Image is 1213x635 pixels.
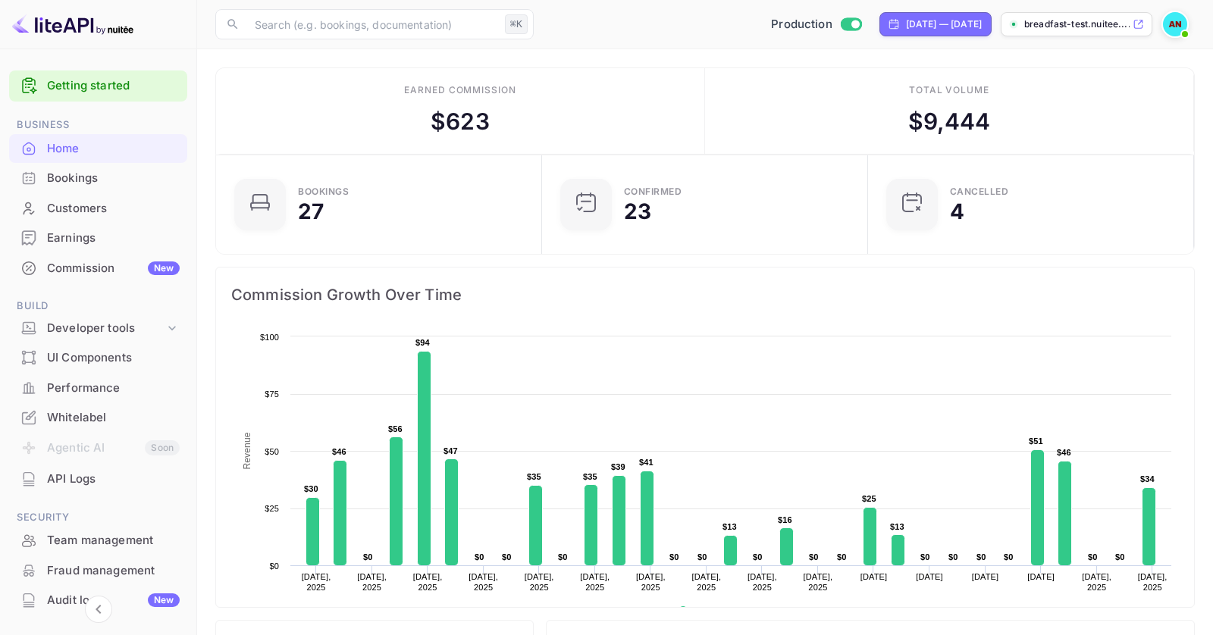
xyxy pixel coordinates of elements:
text: $100 [260,333,279,342]
text: $0 [363,552,373,561]
text: $0 [558,552,568,561]
text: [DATE], 2025 [691,572,721,592]
text: [DATE], 2025 [636,572,666,592]
span: Security [9,509,187,526]
a: Performance [9,374,187,402]
a: Bookings [9,164,187,192]
text: [DATE], 2025 [413,572,443,592]
a: Customers [9,194,187,222]
text: [DATE] [916,572,943,581]
div: Audit logs [47,592,180,609]
text: $0 [920,552,930,561]
div: Bookings [47,170,180,187]
a: UI Components [9,343,187,371]
text: Revenue [693,606,732,617]
text: $0 [948,552,958,561]
text: [DATE], 2025 [1082,572,1111,592]
text: $0 [1004,552,1014,561]
text: $46 [332,447,346,456]
div: Performance [47,380,180,397]
text: $35 [583,472,597,481]
button: Collapse navigation [85,596,112,623]
p: breadfast-test.nuitee.... [1024,17,1130,31]
div: New [148,261,180,275]
text: [DATE] [1027,572,1055,581]
div: Developer tools [47,320,165,337]
div: Developer tools [9,315,187,342]
div: $ 9,444 [908,105,991,139]
a: API Logs [9,465,187,493]
img: Abdelrahman Nasef [1163,12,1187,36]
a: Audit logsNew [9,586,187,614]
text: [DATE], 2025 [469,572,498,592]
input: Search (e.g. bookings, documentation) [246,9,499,39]
div: UI Components [9,343,187,373]
div: Home [47,140,180,158]
div: API Logs [9,465,187,494]
text: $0 [502,552,512,561]
div: Fraud management [9,556,187,586]
div: Getting started [9,70,187,102]
text: $75 [265,389,279,399]
div: Team management [47,532,180,549]
text: $0 [1088,552,1098,561]
text: $56 [388,424,403,433]
text: $47 [444,446,458,455]
text: $0 [475,552,484,561]
div: ⌘K [505,14,528,34]
div: Whitelabel [47,409,180,427]
text: $94 [415,338,431,347]
span: Build [9,298,187,314]
text: [DATE] [972,572,999,581]
text: $34 [1140,474,1155,483]
text: [DATE], 2025 [748,572,777,592]
div: API Logs [47,471,180,488]
text: $0 [976,552,986,561]
span: Commission Growth Over Time [231,283,1179,307]
text: [DATE], 2025 [525,572,554,592]
a: Home [9,134,187,162]
text: $16 [778,515,792,524]
span: Business [9,117,187,133]
div: Whitelabel [9,403,187,433]
text: $50 [265,447,279,456]
div: Earnings [47,230,180,247]
div: 4 [950,201,964,222]
div: Bookings [9,164,187,193]
div: 27 [298,201,324,222]
div: Earned commission [404,83,516,97]
span: Production [771,16,832,33]
text: $46 [1057,448,1071,457]
div: CommissionNew [9,254,187,283]
div: Team management [9,526,187,555]
div: Switch to Sandbox mode [765,16,867,33]
div: $ 623 [431,105,490,139]
text: $13 [722,522,737,531]
text: [DATE] [860,572,888,581]
text: $0 [809,552,819,561]
a: Team management [9,526,187,554]
div: Audit logsNew [9,586,187,615]
text: Revenue [242,432,252,469]
a: Getting started [47,77,180,95]
text: [DATE], 2025 [804,572,833,592]
div: [DATE] — [DATE] [906,17,982,31]
text: $30 [304,484,318,493]
text: $0 [837,552,847,561]
text: $0 [753,552,763,561]
text: $25 [862,494,876,503]
div: Commission [47,260,180,277]
a: Whitelabel [9,403,187,431]
div: Home [9,134,187,164]
div: Customers [47,200,180,217]
div: UI Components [47,349,180,367]
text: $0 [697,552,707,561]
div: Performance [9,374,187,403]
text: $39 [611,462,625,471]
div: Fraud management [47,562,180,580]
a: Fraud management [9,556,187,584]
text: $41 [639,458,654,467]
text: $0 [669,552,679,561]
div: 23 [624,201,651,222]
text: $0 [1115,552,1125,561]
